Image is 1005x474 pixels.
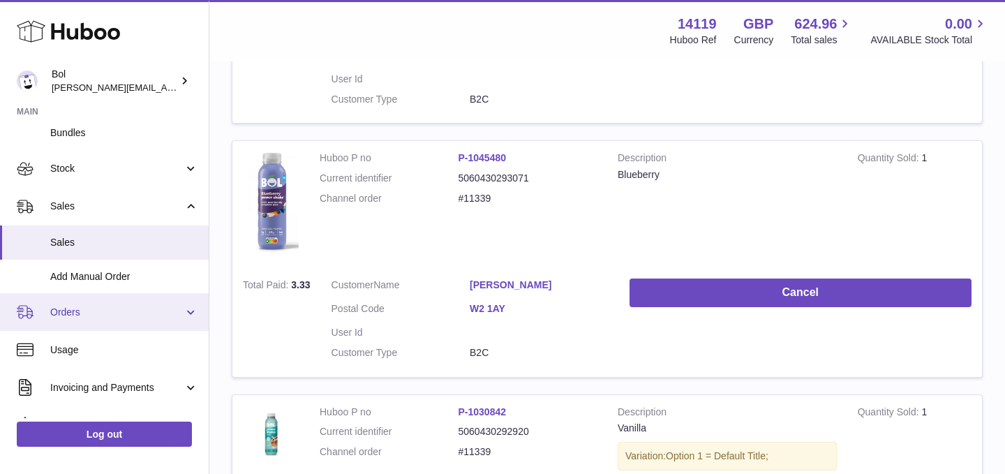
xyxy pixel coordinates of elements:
strong: Description [618,406,837,422]
span: Invoicing and Payments [50,381,184,394]
div: Huboo Ref [670,34,717,47]
strong: Total Paid [243,279,291,294]
div: Variation: [618,442,837,471]
dd: B2C [470,93,609,106]
span: [PERSON_NAME][EMAIL_ADDRESS][PERSON_NAME][DOMAIN_NAME] [52,82,355,93]
dd: #11339 [459,445,597,459]
span: Customer [332,279,374,290]
dd: 5060430293071 [459,172,597,185]
a: Log out [17,422,192,447]
strong: GBP [743,15,773,34]
strong: Description [618,151,837,168]
dt: Customer Type [332,346,470,360]
a: 624.96 Total sales [791,15,853,47]
a: P-1030842 [459,406,507,417]
span: Usage [50,343,198,357]
strong: 14119 [678,15,717,34]
span: Bundles [50,126,198,140]
img: 1024_REVISEDVanilla_LowSugar_Mock.png [243,406,299,461]
td: 1 [847,141,982,268]
dt: Huboo P no [320,406,459,419]
dt: User Id [332,73,470,86]
dd: #11339 [459,192,597,205]
span: 624.96 [794,15,837,34]
span: Sales [50,236,198,249]
div: Bol [52,68,177,94]
dt: Current identifier [320,425,459,438]
span: AVAILABLE Stock Total [870,34,988,47]
span: Sales [50,200,184,213]
dt: Channel order [320,192,459,205]
dt: Customer Type [332,93,470,106]
img: Scott.Sutcliffe@bolfoods.com [17,71,38,91]
span: 0.00 [945,15,972,34]
strong: Quantity Sold [858,406,922,421]
dd: B2C [470,346,609,360]
strong: Quantity Sold [858,152,922,167]
dt: Postal Code [332,302,470,319]
dt: Channel order [320,445,459,459]
img: 141191747909130.png [243,151,299,254]
div: Blueberry [618,168,837,182]
span: Orders [50,306,184,319]
dd: 5060430292920 [459,425,597,438]
dt: User Id [332,326,470,339]
span: Option 1 = Default Title; [666,450,768,461]
dt: Current identifier [320,172,459,185]
div: Currency [734,34,774,47]
a: P-1045480 [459,152,507,163]
dt: Huboo P no [320,151,459,165]
span: Stock [50,162,184,175]
a: W2 1AY [470,302,609,316]
span: Add Manual Order [50,270,198,283]
dt: Name [332,279,470,295]
a: [PERSON_NAME] [470,279,609,292]
span: Total sales [791,34,853,47]
div: Vanilla [618,422,837,435]
button: Cancel [630,279,971,307]
a: 0.00 AVAILABLE Stock Total [870,15,988,47]
span: 3.33 [291,279,310,290]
